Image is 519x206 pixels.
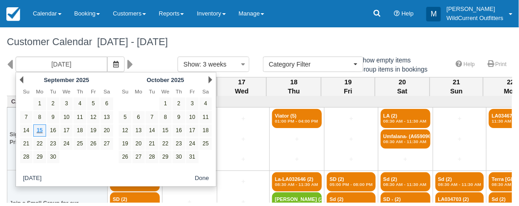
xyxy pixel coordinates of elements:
a: 1 [33,98,46,110]
a: 7 [146,111,158,124]
a: 5 [119,111,131,124]
a: + [220,177,267,186]
a: 14 [146,124,158,137]
a: 3 [60,98,73,110]
a: Help [451,58,481,71]
a: 13 [100,111,113,124]
a: Print [482,58,512,71]
a: 20 [132,138,145,150]
a: 27 [132,151,145,163]
span: Saturday [104,88,110,94]
a: 6 [132,111,145,124]
a: 24 [60,138,73,150]
a: Viator (5)01:00 PM - 04:00 PM [272,109,322,128]
span: Monday [135,88,142,94]
a: 13 [132,124,145,137]
div: M [426,7,441,21]
em: 08:30 AM - 11:30 AM [383,118,428,124]
a: 14 [20,124,32,137]
span: Help [402,10,414,17]
a: 9 [173,111,185,124]
a: 23 [47,138,59,150]
button: Show: 3 weeks [178,57,249,72]
a: 8 [33,111,46,124]
span: Show empty items [348,57,418,63]
a: 9 [47,111,59,124]
a: 11 [199,111,212,124]
i: Help [394,11,400,17]
th: 18 Thu [267,77,321,96]
a: 11 [73,111,86,124]
span: Tuesday [50,88,56,94]
span: 2025 [171,77,184,83]
a: 22 [33,138,46,150]
a: 16 [173,124,185,137]
a: 1 [159,98,172,110]
a: 17 [60,124,73,137]
span: Tuesday [149,88,155,94]
a: 16 [47,124,59,137]
a: La-LA032646 (2)08:30 AM - 11:30 AM [272,172,322,191]
label: Show empty items [348,53,417,67]
a: 12 [119,124,131,137]
a: + [435,154,484,164]
a: 30 [173,151,185,163]
a: 27 [100,138,113,150]
a: 2 [173,98,185,110]
a: 31 [186,151,199,163]
a: + [327,114,375,124]
button: Category Filter [263,57,363,72]
a: Next [209,76,212,83]
span: Sunday [23,88,29,94]
a: 10 [60,111,73,124]
span: Saturday [203,88,209,94]
span: : 3 weeks [199,61,226,68]
label: Group items in bookings [348,62,434,76]
a: 19 [87,124,100,137]
a: 5 [87,98,100,110]
a: 28 [20,151,32,163]
th: 17 Wed [217,77,267,96]
span: Thursday [77,88,83,94]
a: Umfalana- (A659096) (2)08:30 AM - 11:30 AM [381,129,430,149]
a: 7 [20,111,32,124]
em: 08:30 AM - 11:30 AM [383,139,428,144]
a: 3 [186,98,199,110]
a: 25 [73,138,86,150]
span: Wednesday [63,88,70,94]
span: Friday [91,88,96,94]
a: 19 [119,138,131,150]
span: 2025 [76,77,89,83]
span: Wednesday [162,88,169,94]
em: 05:00 PM - 08:00 PM [330,182,372,187]
span: Friday [190,88,195,94]
a: LA (2)08:30 AM - 11:30 AM [381,109,430,128]
a: Canoe Adventures (45) [10,98,105,106]
h1: Customer Calendar [7,36,512,47]
span: Sunday [122,88,128,94]
a: 25 [199,138,212,150]
em: 08:30 AM - 11:30 AM [438,182,482,187]
a: + [381,154,430,164]
th: 21 Sun [430,77,483,96]
a: 26 [119,151,131,163]
a: 15 [33,124,46,137]
a: 15 [159,124,172,137]
span: Category Filter [269,60,351,69]
a: 8 [159,111,172,124]
a: Sd (2)08:30 AM - 11:30 AM [435,172,484,191]
a: + [272,154,322,164]
a: + [220,134,267,144]
em: 01:00 PM - 04:00 PM [275,118,319,124]
a: 21 [20,138,32,150]
a: 26 [87,138,100,150]
a: 2 [47,98,59,110]
a: 6 [100,98,113,110]
a: + [435,114,484,124]
span: Thursday [176,88,182,94]
th: Signature Canoe Experience- Private [7,108,108,170]
a: 22 [159,138,172,150]
span: Group items in bookings [348,66,435,72]
span: October [147,77,169,83]
span: September [44,77,74,83]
